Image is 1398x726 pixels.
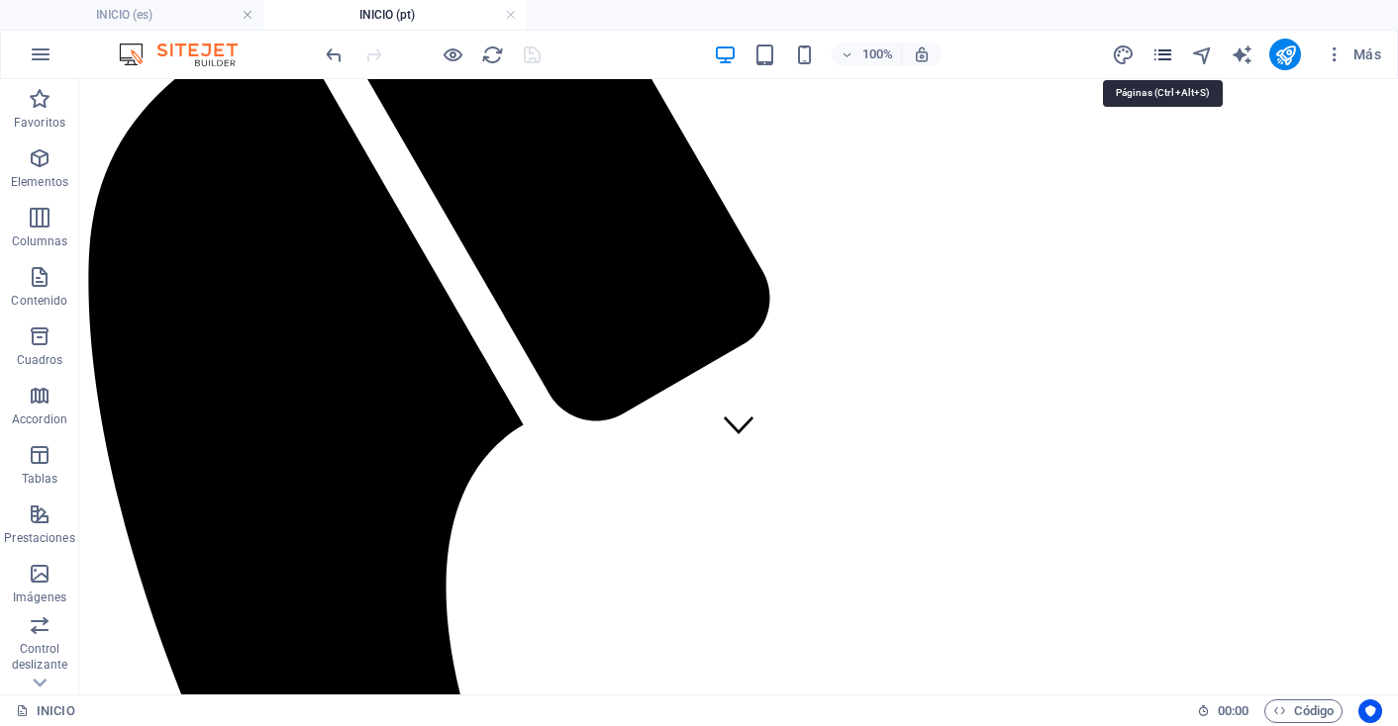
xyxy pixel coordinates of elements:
span: Código [1273,699,1334,723]
button: pages [1150,43,1174,66]
i: Diseño (Ctrl+Alt+Y) [1112,44,1135,66]
i: AI Writer [1231,44,1253,66]
span: 00 00 [1218,699,1248,723]
p: Accordion [12,411,67,427]
img: Editor Logo [114,43,262,66]
h6: Tiempo de la sesión [1197,699,1249,723]
h4: INICIO (pt) [263,4,527,26]
a: Haz clic para cancelar la selección y doble clic para abrir páginas [16,699,75,723]
p: Contenido [11,293,67,309]
button: 100% [832,43,902,66]
p: Columnas [12,233,68,249]
button: Código [1264,699,1343,723]
span: Más [1325,45,1381,64]
button: Haz clic para salir del modo de previsualización y seguir editando [441,43,464,66]
i: Al redimensionar, ajustar el nivel de zoom automáticamente para ajustarse al dispositivo elegido. [913,45,931,63]
button: publish [1269,39,1301,70]
button: navigator [1190,43,1214,66]
p: Elementos [11,174,68,190]
p: Prestaciones [4,530,74,546]
i: Deshacer: Cambiar páginas (Ctrl+Z) [323,44,346,66]
i: Navegador [1191,44,1214,66]
p: Favoritos [14,115,65,131]
p: Tablas [22,471,58,487]
p: Imágenes [13,590,66,605]
p: Cuadros [17,352,63,368]
span: : [1232,703,1235,718]
button: undo [322,43,346,66]
button: reload [480,43,504,66]
i: Volver a cargar página [481,44,504,66]
i: Publicar [1274,44,1297,66]
button: text_generator [1230,43,1253,66]
button: design [1111,43,1135,66]
button: Más [1317,39,1389,70]
button: Usercentrics [1358,699,1382,723]
h6: 100% [861,43,893,66]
